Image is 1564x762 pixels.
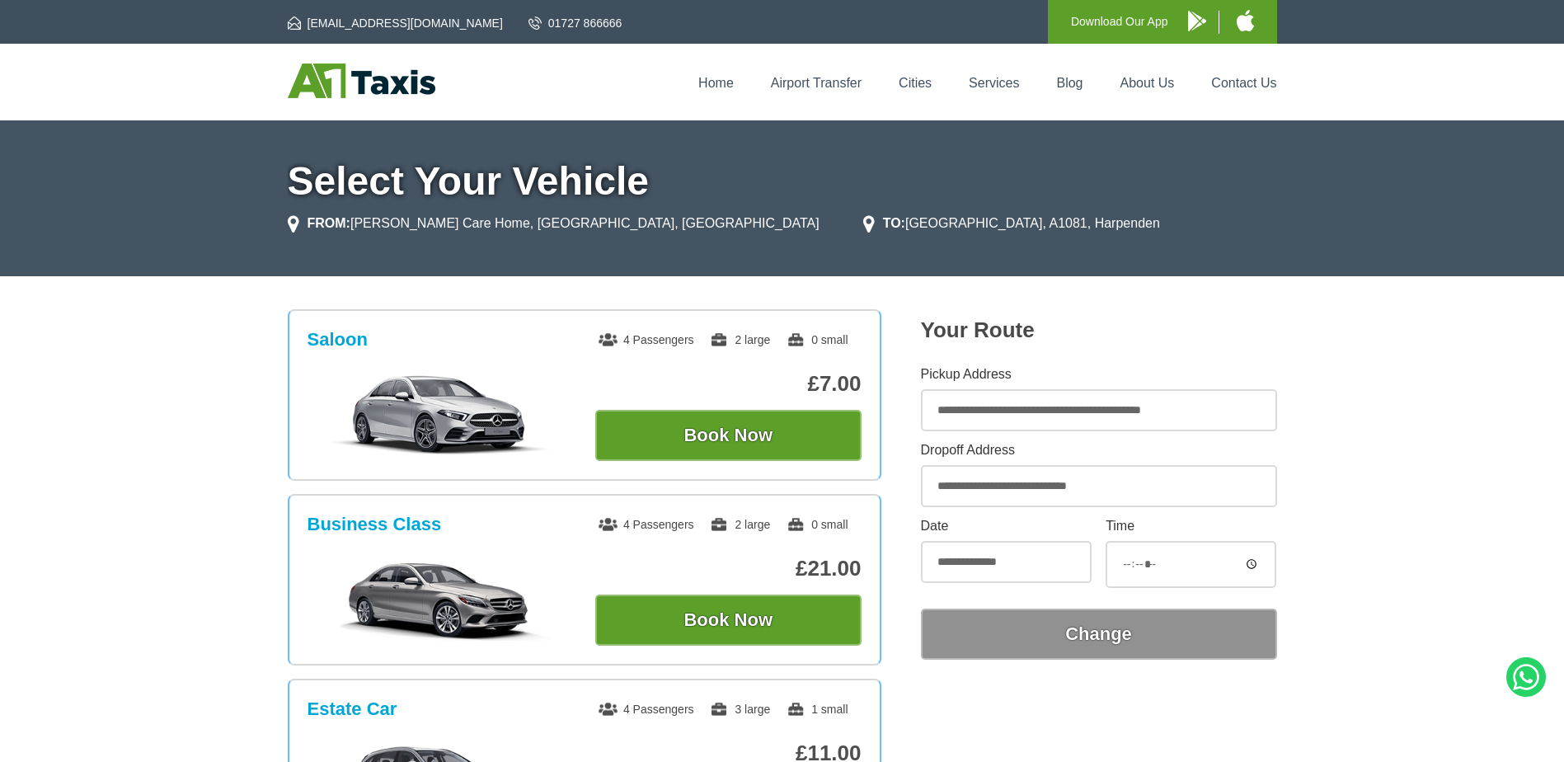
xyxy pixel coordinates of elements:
img: A1 Taxis St Albans LTD [288,63,435,98]
p: Download Our App [1071,12,1168,32]
span: 3 large [710,703,770,716]
img: Saloon [316,374,564,456]
label: Date [921,520,1092,533]
a: Home [698,76,734,90]
h3: Business Class [308,514,442,535]
a: Contact Us [1211,76,1276,90]
h1: Select Your Vehicle [288,162,1277,201]
a: Services [969,76,1019,90]
span: 4 Passengers [599,333,694,346]
h2: Your Route [921,317,1277,343]
h3: Estate Car [308,698,397,720]
strong: TO: [883,216,905,230]
img: A1 Taxis Android App [1188,11,1206,31]
span: 0 small [787,518,848,531]
button: Change [921,609,1277,660]
label: Time [1106,520,1276,533]
a: About Us [1120,76,1175,90]
button: Book Now [595,595,862,646]
a: Cities [899,76,932,90]
span: 1 small [787,703,848,716]
a: 01727 866666 [528,15,622,31]
li: [GEOGRAPHIC_DATA], A1081, Harpenden [863,214,1160,233]
strong: FROM: [308,216,350,230]
span: 2 large [710,333,770,346]
a: Airport Transfer [771,76,862,90]
h3: Saloon [308,329,368,350]
span: 2 large [710,518,770,531]
a: Blog [1056,76,1083,90]
label: Dropoff Address [921,444,1277,457]
span: 4 Passengers [599,703,694,716]
a: [EMAIL_ADDRESS][DOMAIN_NAME] [288,15,503,31]
label: Pickup Address [921,368,1277,381]
span: 0 small [787,333,848,346]
p: £7.00 [595,371,862,397]
span: 4 Passengers [599,518,694,531]
img: Business Class [316,558,564,641]
li: [PERSON_NAME] Care Home, [GEOGRAPHIC_DATA], [GEOGRAPHIC_DATA] [288,214,820,233]
button: Book Now [595,410,862,461]
p: £21.00 [595,556,862,581]
img: A1 Taxis iPhone App [1237,10,1254,31]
